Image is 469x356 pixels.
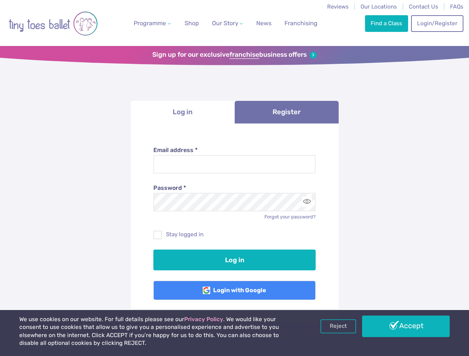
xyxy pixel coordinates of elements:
[19,316,299,347] p: We use cookies on our website. For full details please see our . We would like your consent to us...
[153,184,316,192] label: Password *
[131,16,174,31] a: Programme
[362,316,450,337] a: Accept
[153,281,316,300] a: Login with Google
[212,20,238,27] span: Our Story
[153,231,316,238] label: Stay logged in
[152,51,317,59] a: Sign up for our exclusivefranchisebusiness offers
[409,3,438,10] a: Contact Us
[264,214,316,220] a: Forgot your password?
[184,316,223,323] a: Privacy Policy
[327,3,349,10] a: Reviews
[153,250,316,270] button: Log in
[281,16,320,31] a: Franchising
[284,20,317,27] span: Franchising
[302,197,312,207] button: Toggle password visibility
[320,319,356,333] a: Reject
[411,15,463,32] a: Login/Register
[235,101,339,123] a: Register
[134,20,166,27] span: Programme
[203,287,210,294] img: Google Logo
[253,16,274,31] a: News
[361,3,397,10] a: Our Locations
[9,5,98,42] img: tiny toes ballet
[256,20,271,27] span: News
[209,16,246,31] a: Our Story
[229,51,259,59] strong: franchise
[131,123,339,323] div: Log in
[153,146,316,154] label: Email address *
[365,15,408,32] a: Find a Class
[185,20,199,27] span: Shop
[450,3,463,10] a: FAQs
[182,16,202,31] a: Shop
